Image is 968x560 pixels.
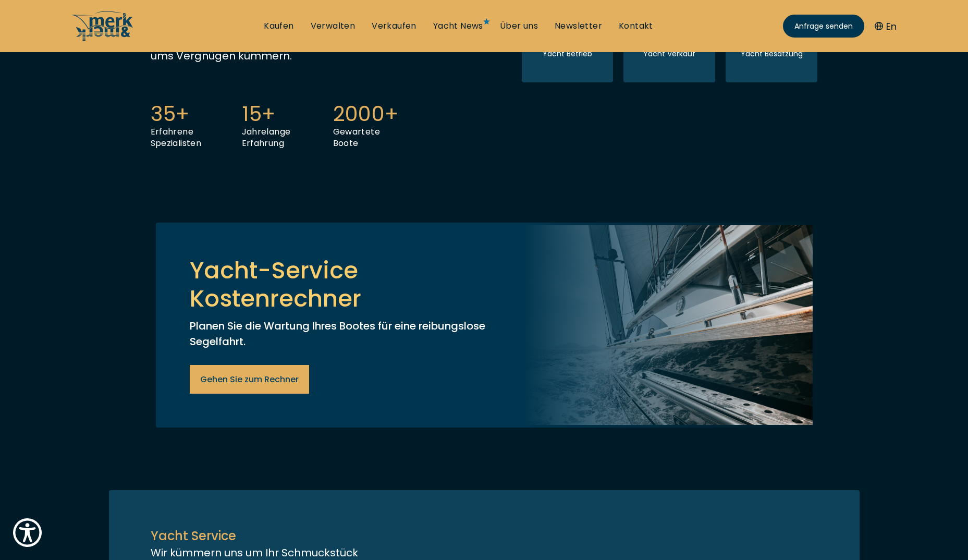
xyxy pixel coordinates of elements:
a: Verwalten [311,20,356,32]
button: Show Accessibility Preferences [10,516,44,550]
span: Anfrage senden [794,21,853,32]
span: Yacht Verkauf [643,48,695,59]
span: 15+ [242,101,294,126]
span: Yacht Betrieb [543,48,592,59]
a: Anfrage senden [783,15,864,38]
a: Newsletter [555,20,602,32]
a: Gehen Sie zum Rechner [190,365,309,394]
span: Gehen Sie zum Rechner [200,373,299,386]
p: Yacht Service [151,527,818,545]
a: Kaufen [264,20,293,32]
a: Yacht News [433,20,483,32]
p: Planen Sie die Wartung Ihres Bootes für eine reibungslose Segelfahrt. [190,318,492,349]
span: Yacht Besatzung [741,48,803,59]
span: 2000+ [333,101,385,126]
span: Gewartete Boote [333,126,381,149]
a: Über uns [500,20,538,32]
a: Verkaufen [372,20,416,32]
button: En [875,19,897,33]
span: Jahrelange Erfahrung [242,126,291,149]
h5: Yacht-Service Kostenrechner [190,257,492,313]
span: Erfahrene Spezialisten [151,126,202,149]
a: Kontakt [619,20,653,32]
span: 35+ [151,101,203,126]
